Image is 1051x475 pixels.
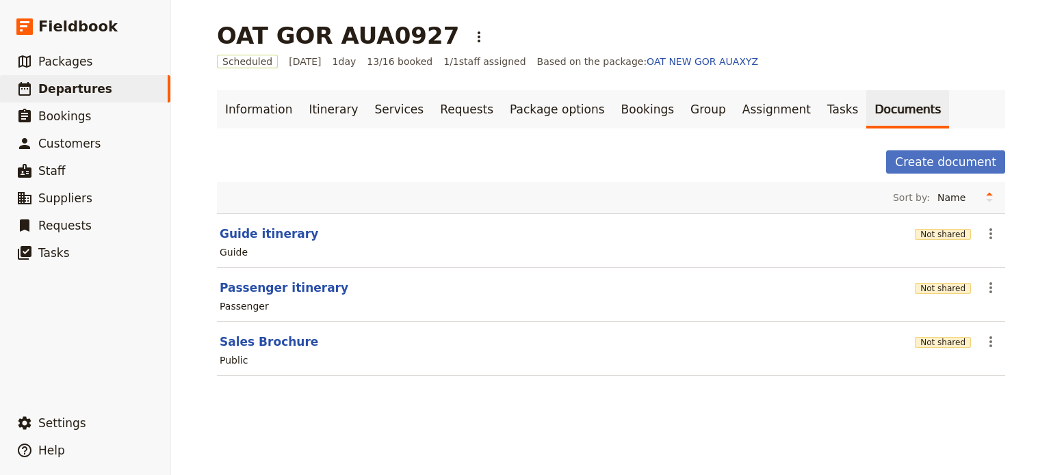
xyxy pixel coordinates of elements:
[537,55,759,68] span: Based on the package:
[220,280,348,296] button: Passenger itinerary
[915,283,971,294] button: Not shared
[893,191,930,204] span: Sort by:
[38,109,91,123] span: Bookings
[613,90,682,128] a: Bookings
[333,55,356,68] span: 1 day
[38,416,86,430] span: Settings
[300,90,366,128] a: Itinerary
[819,90,867,128] a: Tasks
[979,187,1000,208] button: Change sort direction
[38,164,66,178] span: Staff
[367,55,432,68] span: 13/16 booked
[220,245,248,259] div: Guide
[220,353,248,367] div: Public
[979,222,1002,245] button: Actions
[217,90,300,128] a: Information
[38,444,65,457] span: Help
[647,56,758,67] a: OAT NEW GOR AUAXYZ
[979,276,1002,299] button: Actions
[931,187,979,208] select: Sort by:
[443,55,525,68] span: 1 / 1 staff assigned
[38,191,92,205] span: Suppliers
[38,137,101,150] span: Customers
[220,299,269,313] div: Passenger
[38,55,92,68] span: Packages
[915,229,971,240] button: Not shared
[220,334,318,350] button: Sales Brochure
[289,55,321,68] span: [DATE]
[217,55,278,68] span: Scheduled
[367,90,432,128] a: Services
[886,150,1005,174] button: Create document
[38,82,112,96] span: Departures
[979,330,1002,353] button: Actions
[217,22,459,49] h1: OAT GOR AUA0927
[467,25,491,49] button: Actions
[682,90,734,128] a: Group
[220,226,318,242] button: Guide itinerary
[38,219,92,232] span: Requests
[38,246,70,260] span: Tasks
[866,90,949,128] a: Documents
[734,90,819,128] a: Assignment
[432,90,502,128] a: Requests
[38,16,118,37] span: Fieldbook
[502,90,612,128] a: Package options
[915,337,971,348] button: Not shared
